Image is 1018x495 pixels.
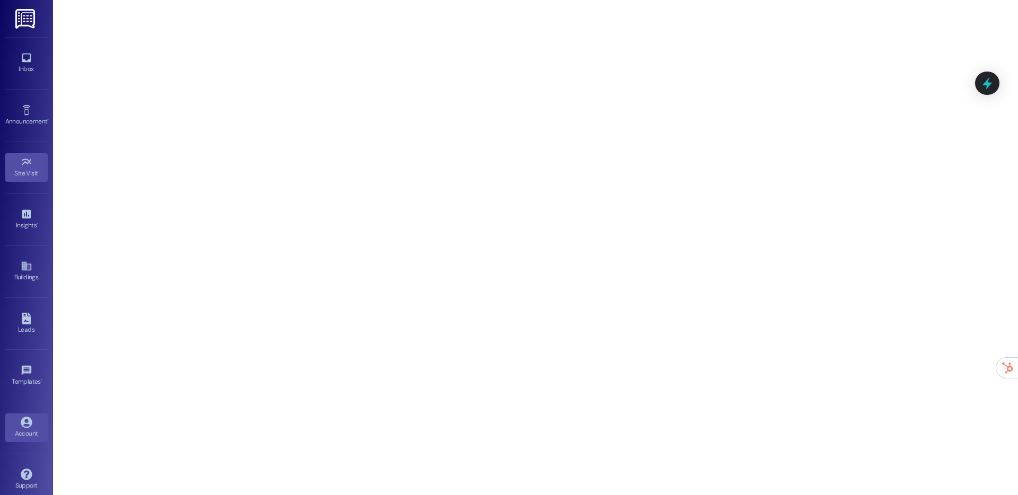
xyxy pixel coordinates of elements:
[5,465,48,494] a: Support
[38,168,40,175] span: •
[5,257,48,286] a: Buildings
[15,9,37,29] img: ResiDesk Logo
[37,220,38,227] span: •
[5,205,48,234] a: Insights •
[5,153,48,182] a: Site Visit •
[5,49,48,77] a: Inbox
[5,361,48,390] a: Templates •
[5,310,48,338] a: Leads
[5,413,48,442] a: Account
[47,116,49,123] span: •
[41,376,42,384] span: •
